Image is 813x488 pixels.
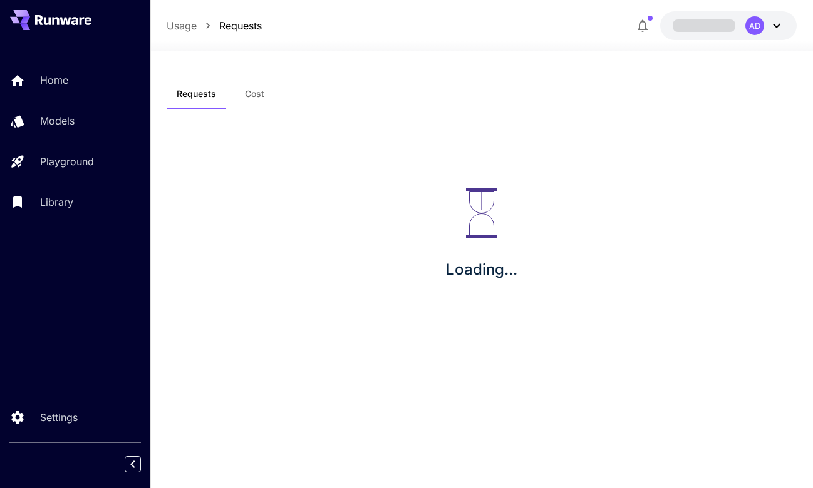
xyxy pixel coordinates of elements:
p: Library [40,195,73,210]
button: AD [660,11,797,40]
a: Requests [219,18,262,33]
div: AD [745,16,764,35]
span: Requests [177,88,216,99]
a: Usage [167,18,197,33]
p: Settings [40,410,78,425]
nav: breadcrumb [167,18,262,33]
p: Loading... [446,258,517,281]
p: Models [40,113,75,128]
button: Collapse sidebar [125,456,141,472]
span: Cost [245,88,264,99]
p: Playground [40,154,94,169]
div: Collapse sidebar [134,453,150,475]
p: Home [40,73,68,88]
